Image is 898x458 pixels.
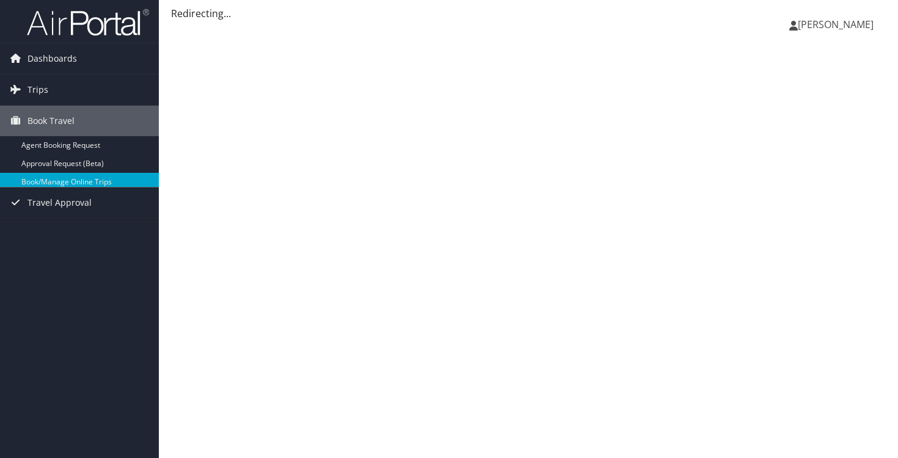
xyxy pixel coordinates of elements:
a: [PERSON_NAME] [789,6,886,43]
span: [PERSON_NAME] [798,18,874,31]
span: Travel Approval [27,187,92,218]
span: Dashboards [27,43,77,74]
span: Trips [27,75,48,105]
img: airportal-logo.png [27,8,149,37]
span: Book Travel [27,106,75,136]
div: Redirecting... [171,6,886,21]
